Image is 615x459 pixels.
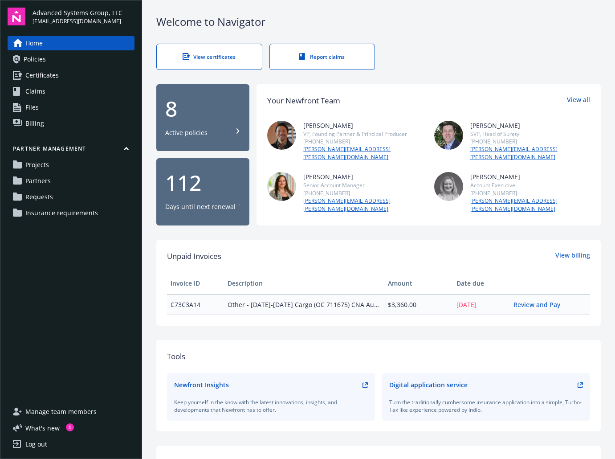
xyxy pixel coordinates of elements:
span: Policies [24,52,46,66]
a: Files [8,100,134,115]
img: photo [267,172,296,201]
img: navigator-logo.svg [8,8,25,25]
span: Unpaid Invoices [167,250,221,262]
a: Policies [8,52,134,66]
div: [PERSON_NAME] [303,121,423,130]
span: Advanced Systems Group, LLC [33,8,122,17]
div: Welcome to Navigator [156,14,601,29]
div: [PERSON_NAME] [303,172,423,181]
span: What ' s new [25,423,60,433]
a: [PERSON_NAME][EMAIL_ADDRESS][PERSON_NAME][DOMAIN_NAME] [470,145,590,161]
div: [PERSON_NAME] [470,121,590,130]
div: [PHONE_NUMBER] [303,189,423,197]
div: Days until next renewal [165,202,236,211]
div: Your Newfront Team [267,95,340,107]
div: Senior Account Manager [303,181,423,189]
div: Report claims [288,53,357,61]
a: View all [567,95,590,107]
button: What's new1 [8,423,74,433]
span: Other - [DATE]-[DATE] Cargo (OC 711675) CNA Audit Total values shipped: $18,000,000 Rate: .0560% ... [228,300,380,309]
th: Description [224,273,384,294]
span: Certificates [25,68,59,82]
td: [DATE] [453,294,510,315]
a: Report claims [269,44,375,70]
td: $3,360.00 [384,294,453,315]
button: 112Days until next renewal [156,158,249,225]
span: Insurance requirements [25,206,98,220]
div: Digital application service [389,380,468,389]
button: Advanced Systems Group, LLC[EMAIL_ADDRESS][DOMAIN_NAME] [33,8,134,25]
div: Log out [25,437,47,451]
div: Active policies [165,128,208,137]
a: Billing [8,116,134,131]
a: Requests [8,190,134,204]
a: Partners [8,174,134,188]
div: VP, Founding Partner & Principal Producer [303,130,423,138]
span: Requests [25,190,53,204]
div: Newfront Insights [174,380,229,389]
div: [PERSON_NAME] [470,172,590,181]
span: Partners [25,174,51,188]
div: 1 [66,423,74,431]
div: 8 [165,98,240,119]
span: Home [25,36,43,50]
span: Files [25,100,39,115]
a: View certificates [156,44,262,70]
div: 112 [165,172,240,193]
a: [PERSON_NAME][EMAIL_ADDRESS][PERSON_NAME][DOMAIN_NAME] [470,197,590,213]
th: Invoice ID [167,273,224,294]
div: [PHONE_NUMBER] [470,189,590,197]
a: Claims [8,84,134,98]
span: Projects [25,158,49,172]
div: [PHONE_NUMBER] [303,138,423,145]
div: Account Executive [470,181,590,189]
span: [EMAIL_ADDRESS][DOMAIN_NAME] [33,17,122,25]
th: Date due [453,273,510,294]
a: Insurance requirements [8,206,134,220]
th: Amount [384,273,453,294]
a: Certificates [8,68,134,82]
img: photo [434,121,463,150]
div: Tools [167,351,590,362]
a: View billing [555,250,590,262]
div: Turn the traditionally cumbersome insurance application into a simple, Turbo-Tax like experience ... [389,398,583,414]
div: View certificates [175,53,244,61]
span: Manage team members [25,405,97,419]
a: [PERSON_NAME][EMAIL_ADDRESS][PERSON_NAME][DOMAIN_NAME] [303,145,423,161]
a: Manage team members [8,405,134,419]
span: Claims [25,84,45,98]
div: [PHONE_NUMBER] [470,138,590,145]
span: Billing [25,116,44,131]
a: Projects [8,158,134,172]
a: Home [8,36,134,50]
button: 8Active policies [156,84,249,152]
div: SVP, Head of Surety [470,130,590,138]
button: Partner management [8,145,134,156]
div: Keep yourself in the know with the latest innovations, insights, and developments that Newfront h... [174,398,368,414]
td: C73C3A14 [167,294,224,315]
a: [PERSON_NAME][EMAIL_ADDRESS][PERSON_NAME][DOMAIN_NAME] [303,197,423,213]
a: Review and Pay [513,300,567,309]
img: photo [267,121,296,150]
img: photo [434,172,463,201]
